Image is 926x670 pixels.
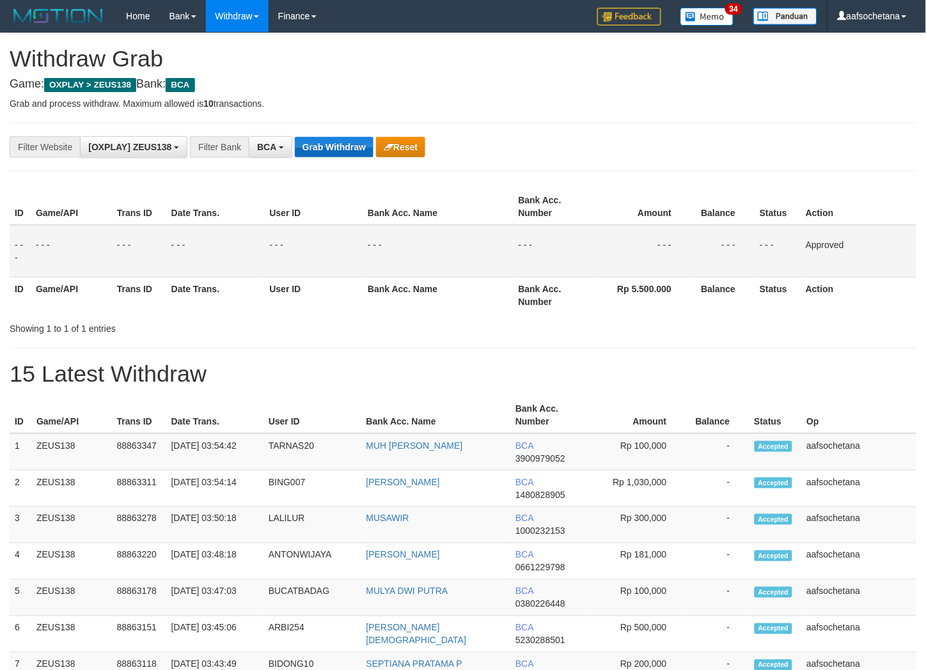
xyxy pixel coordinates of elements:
[753,8,817,25] img: panduan.png
[10,616,31,653] td: 6
[295,137,373,157] button: Grab Withdraw
[591,507,686,543] td: Rp 300,000
[686,616,749,653] td: -
[366,513,409,524] a: MUSAWIR
[166,471,263,507] td: [DATE] 03:54:14
[755,441,793,452] span: Accepted
[112,507,166,543] td: 88863278
[376,137,425,157] button: Reset
[166,507,263,543] td: [DATE] 03:50:18
[755,189,801,225] th: Status
[264,277,363,313] th: User ID
[112,277,166,313] th: Trans ID
[31,433,112,471] td: ZEUS138
[263,580,361,616] td: BUCATBADAG
[366,440,463,451] a: MUH [PERSON_NAME]
[10,543,31,580] td: 4
[10,78,916,91] h4: Game: Bank:
[802,543,916,580] td: aafsochetana
[263,616,361,653] td: ARBI254
[112,397,166,433] th: Trans ID
[361,397,511,433] th: Bank Acc. Name
[802,433,916,471] td: aafsochetana
[755,277,801,313] th: Status
[363,277,513,313] th: Bank Acc. Name
[31,277,112,313] th: Game/API
[591,543,686,580] td: Rp 181,000
[264,225,363,277] td: - - -
[363,189,513,225] th: Bank Acc. Name
[264,189,363,225] th: User ID
[686,507,749,543] td: -
[112,471,166,507] td: 88863311
[366,550,440,560] a: [PERSON_NAME]
[80,136,187,158] button: [OXPLAY] ZEUS138
[31,397,112,433] th: Game/API
[801,225,916,277] td: Approved
[263,433,361,471] td: TARNAS20
[515,623,533,633] span: BCA
[755,587,793,598] span: Accepted
[263,507,361,543] td: LALILUR
[510,397,591,433] th: Bank Acc. Number
[691,277,755,313] th: Balance
[515,453,565,464] span: Copy 3900979052 to clipboard
[166,189,265,225] th: Date Trans.
[31,225,112,277] td: - - -
[190,136,249,158] div: Filter Bank
[801,277,916,313] th: Action
[10,471,31,507] td: 2
[31,580,112,616] td: ZEUS138
[686,433,749,471] td: -
[10,97,916,110] p: Grab and process withdraw. Maximum allowed is transactions.
[366,659,462,669] a: SEPTIANA PRATAMA P
[166,433,263,471] td: [DATE] 03:54:42
[257,142,276,152] span: BCA
[366,477,440,487] a: [PERSON_NAME]
[515,586,533,596] span: BCA
[88,142,171,152] span: [OXPLAY] ZEUS138
[31,543,112,580] td: ZEUS138
[515,550,533,560] span: BCA
[366,623,467,646] a: [PERSON_NAME][DEMOGRAPHIC_DATA]
[691,189,755,225] th: Balance
[366,586,448,596] a: MULYA DWI PUTRA
[802,580,916,616] td: aafsochetana
[802,471,916,507] td: aafsochetana
[112,543,166,580] td: 88863220
[10,433,31,471] td: 1
[166,277,265,313] th: Date Trans.
[515,659,533,669] span: BCA
[515,635,565,646] span: Copy 5230288501 to clipboard
[31,471,112,507] td: ZEUS138
[691,225,755,277] td: - - -
[594,277,691,313] th: Rp 5.500.000
[597,8,661,26] img: Feedback.jpg
[591,397,686,433] th: Amount
[10,277,31,313] th: ID
[755,478,793,488] span: Accepted
[166,580,263,616] td: [DATE] 03:47:03
[10,136,80,158] div: Filter Website
[10,6,107,26] img: MOTION_logo.png
[263,471,361,507] td: BING007
[112,580,166,616] td: 88863178
[112,225,166,277] td: - - -
[363,225,513,277] td: - - -
[31,189,112,225] th: Game/API
[31,616,112,653] td: ZEUS138
[112,189,166,225] th: Trans ID
[594,225,691,277] td: - - -
[514,189,595,225] th: Bank Acc. Number
[166,225,265,277] td: - - -
[515,563,565,573] span: Copy 0661229798 to clipboard
[10,361,916,387] h1: 15 Latest Withdraw
[166,78,194,92] span: BCA
[755,225,801,277] td: - - -
[755,514,793,525] span: Accepted
[10,317,376,335] div: Showing 1 to 1 of 1 entries
[680,8,734,26] img: Button%20Memo.svg
[591,580,686,616] td: Rp 100,000
[10,397,31,433] th: ID
[203,98,214,109] strong: 10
